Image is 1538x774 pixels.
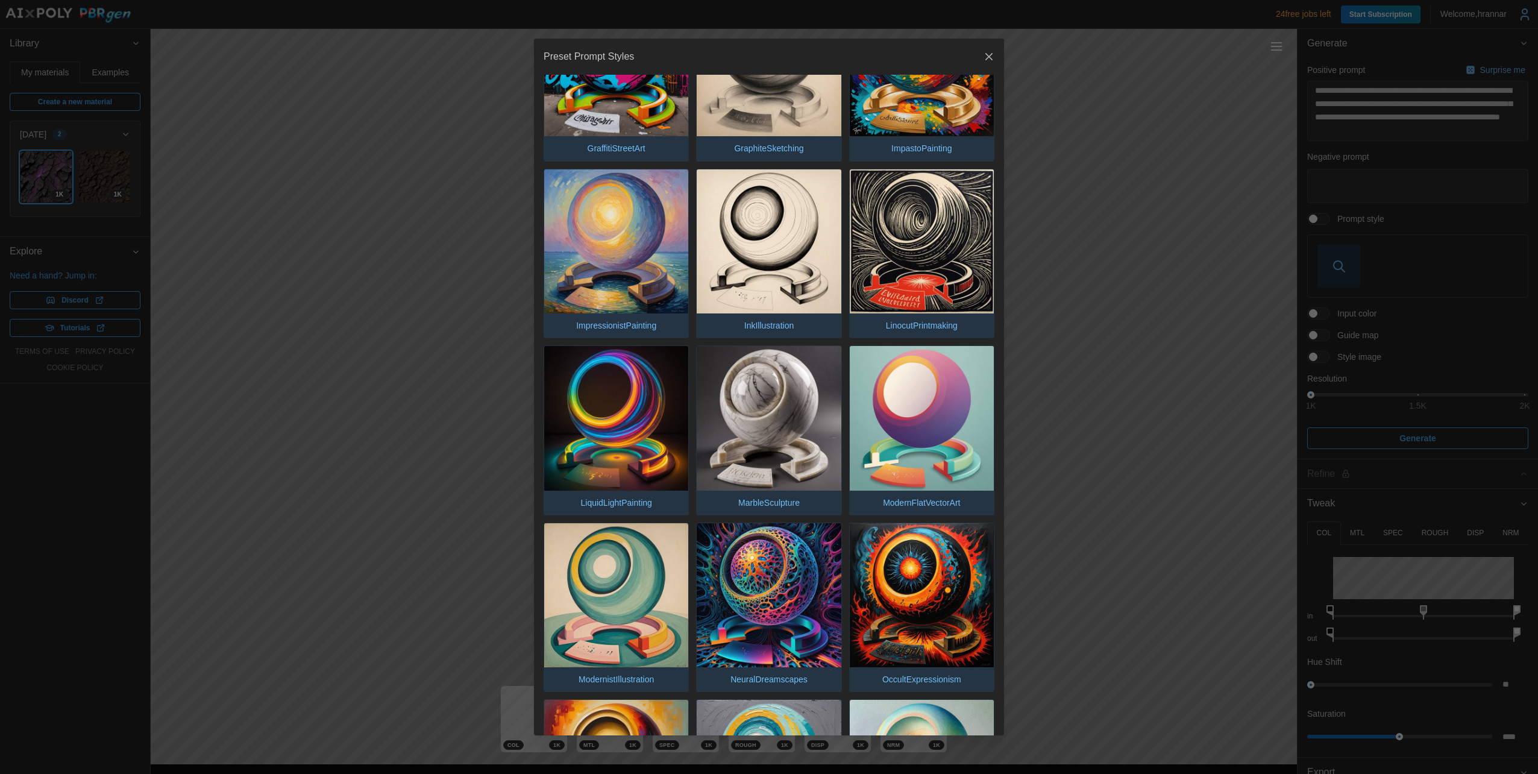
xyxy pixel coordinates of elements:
p: LiquidLightPainting [575,491,658,515]
button: LiquidLightPainting.jpgLiquidLightPainting [544,345,689,515]
img: LiquidLightPainting.jpg [544,346,688,490]
img: InkIllustration.jpg [697,169,841,313]
p: InkIllustration [738,313,800,338]
button: MarbleSculpture.jpgMarbleSculpture [696,345,841,515]
p: MarbleSculpture [732,491,806,515]
p: ImpressionistPainting [570,313,662,338]
p: GraphiteSketching [728,136,809,160]
img: LinocutPrintmaking.jpg [850,169,994,313]
p: LinocutPrintmaking [880,313,964,338]
p: GraffitiStreetArt [582,136,651,160]
button: ImpressionistPainting.jpgImpressionistPainting [544,169,689,339]
img: OccultExpressionism.jpg [850,523,994,667]
p: OccultExpressionism [876,667,967,691]
button: OccultExpressionism.jpgOccultExpressionism [849,523,994,693]
p: ModernFlatVectorArt [877,491,966,515]
img: NeuralDreamscapes.jpg [697,523,841,667]
img: ModernistIllustration.jpg [544,523,688,667]
button: NeuralDreamscapes.jpgNeuralDreamscapes [696,523,841,693]
button: ModernistIllustration.jpgModernistIllustration [544,523,689,693]
button: InkIllustration.jpgInkIllustration [696,169,841,339]
button: LinocutPrintmaking.jpgLinocutPrintmaking [849,169,994,339]
img: ModernFlatVectorArt.jpg [850,346,994,490]
button: ModernFlatVectorArt.jpgModernFlatVectorArt [849,345,994,515]
img: MarbleSculpture.jpg [697,346,841,490]
h2: Preset Prompt Styles [544,52,634,61]
p: ImpastoPainting [885,136,958,160]
img: ImpressionistPainting.jpg [544,169,688,313]
p: NeuralDreamscapes [724,667,814,691]
p: ModernistIllustration [573,667,660,691]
